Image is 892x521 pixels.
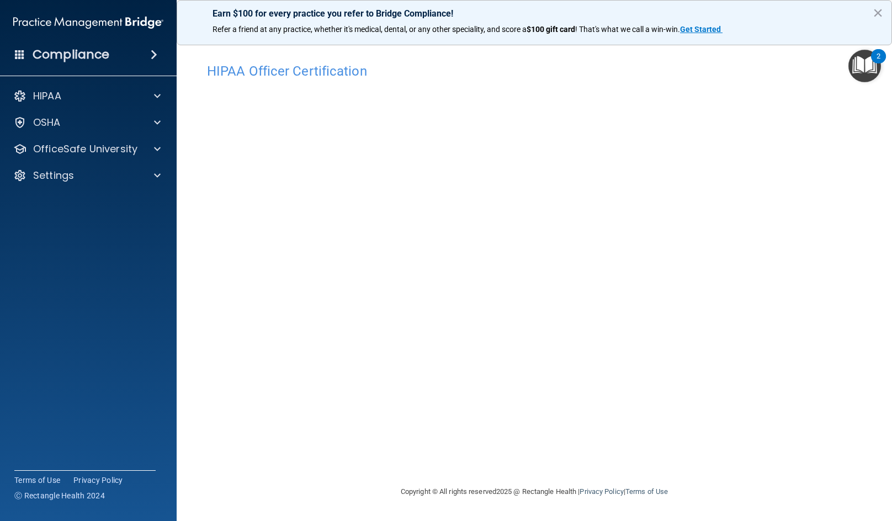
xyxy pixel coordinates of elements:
[13,116,161,129] a: OSHA
[848,50,881,82] button: Open Resource Center, 2 new notifications
[33,116,61,129] p: OSHA
[13,142,161,156] a: OfficeSafe University
[13,12,163,34] img: PMB logo
[33,142,137,156] p: OfficeSafe University
[333,474,736,509] div: Copyright © All rights reserved 2025 @ Rectangle Health | |
[14,490,105,501] span: Ⓒ Rectangle Health 2024
[877,56,880,71] div: 2
[580,487,623,496] a: Privacy Policy
[680,25,721,34] strong: Get Started
[33,169,74,182] p: Settings
[527,25,575,34] strong: $100 gift card
[575,25,680,34] span: ! That's what we call a win-win.
[13,89,161,103] a: HIPAA
[33,89,61,103] p: HIPAA
[33,47,109,62] h4: Compliance
[213,8,728,19] p: Earn $100 for every practice you refer to Bridge Compliance!
[73,475,123,486] a: Privacy Policy
[14,475,60,486] a: Terms of Use
[873,4,883,22] button: Close
[207,84,862,443] iframe: hipaa-training
[680,25,723,34] a: Get Started
[13,169,161,182] a: Settings
[625,487,668,496] a: Terms of Use
[213,25,527,34] span: Refer a friend at any practice, whether it's medical, dental, or any other speciality, and score a
[207,64,862,78] h4: HIPAA Officer Certification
